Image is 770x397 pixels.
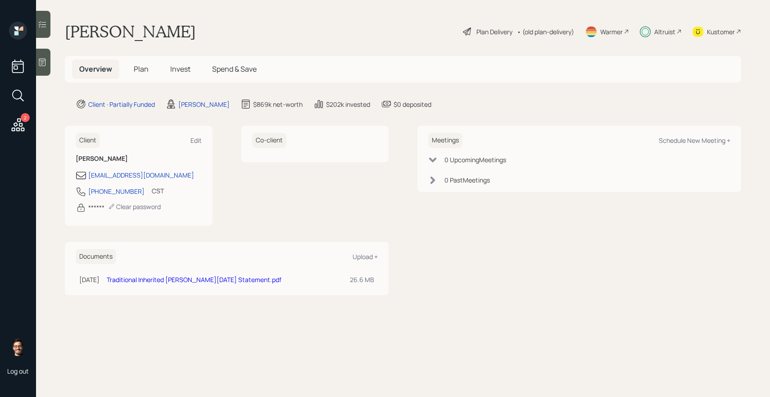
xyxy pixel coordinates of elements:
div: Upload + [353,252,378,261]
h6: Client [76,133,100,148]
div: • (old plan-delivery) [517,27,574,37]
img: sami-boghos-headshot.png [9,338,27,356]
h6: Documents [76,249,116,264]
h6: Co-client [252,133,286,148]
div: Schedule New Meeting + [659,136,730,145]
div: $202k invested [326,100,370,109]
div: 0 Upcoming Meeting s [444,155,506,164]
div: Altruist [654,27,675,37]
div: [PHONE_NUMBER] [88,187,145,196]
div: Plan Delivery [476,27,512,37]
div: Clear password [108,202,161,211]
div: [PERSON_NAME] [178,100,230,109]
span: Plan [134,64,149,74]
div: 26.6 MB [350,275,374,284]
div: $869k net-worth [253,100,303,109]
div: CST [152,186,164,196]
div: [EMAIL_ADDRESS][DOMAIN_NAME] [88,170,194,180]
a: Traditional Inherited [PERSON_NAME][DATE] Statement.pdf [107,275,281,284]
div: 0 Past Meeting s [444,175,490,185]
span: Overview [79,64,112,74]
div: Kustomer [707,27,735,37]
div: Warmer [600,27,623,37]
span: Spend & Save [212,64,257,74]
div: Edit [190,136,202,145]
div: Client · Partially Funded [88,100,155,109]
h1: [PERSON_NAME] [65,22,196,41]
div: $0 deposited [394,100,431,109]
h6: Meetings [428,133,462,148]
div: Log out [7,367,29,375]
div: [DATE] [79,275,100,284]
div: 2 [21,113,30,122]
span: Invest [170,64,190,74]
h6: [PERSON_NAME] [76,155,202,163]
